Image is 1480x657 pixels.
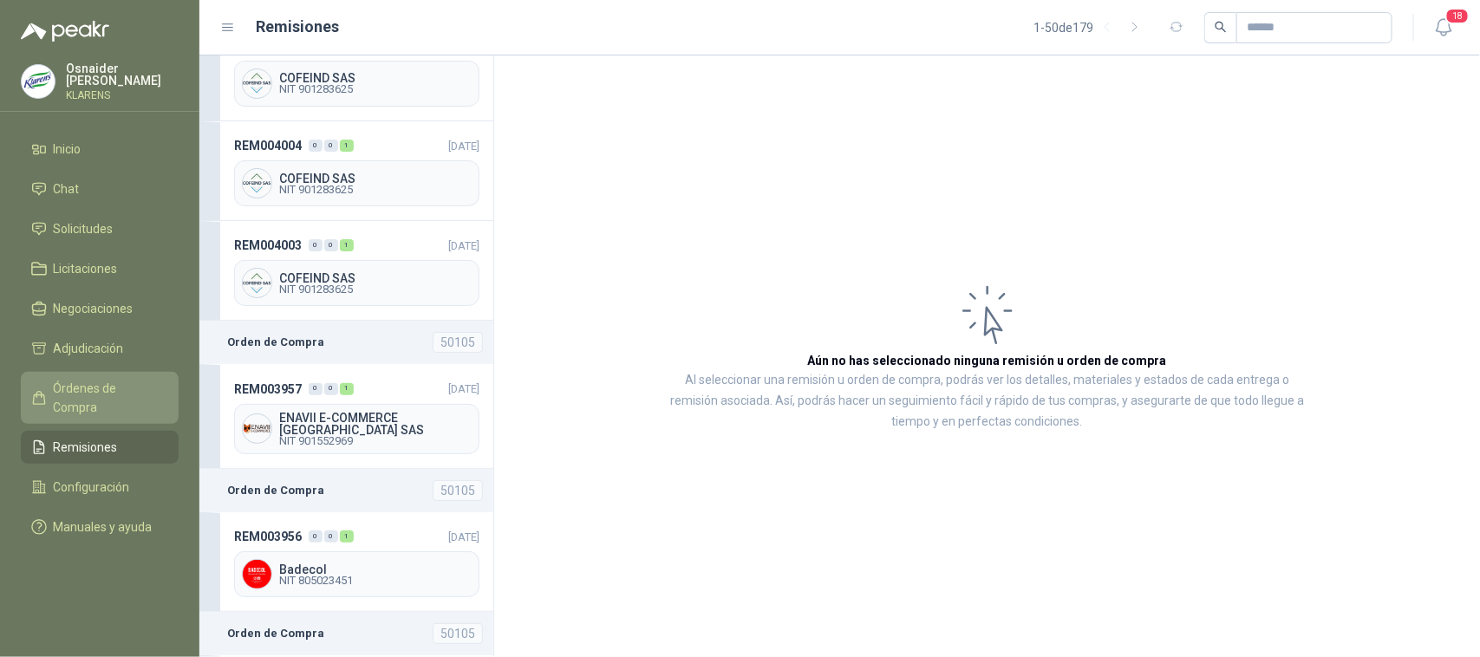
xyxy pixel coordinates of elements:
a: Orden de Compra50105 [199,321,493,364]
a: REM004003001[DATE] Company LogoCOFEIND SASNIT 901283625 [199,221,493,321]
div: 1 - 50 de 179 [1033,14,1149,42]
div: 50105 [433,480,483,501]
span: search [1215,21,1227,33]
span: COFEIND SAS [279,272,472,284]
p: KLARENS [66,90,179,101]
p: Osnaider [PERSON_NAME] [66,62,179,87]
div: 0 [324,140,338,152]
div: 0 [309,530,323,543]
a: REM004094001[DATE] Company LogoCOFEIND SASNIT 901283625 [199,21,493,120]
div: 0 [309,239,323,251]
span: COFEIND SAS [279,172,472,185]
div: 0 [309,383,323,395]
b: Orden de Compra [227,334,324,351]
span: NIT 901283625 [279,84,472,94]
span: [DATE] [448,530,479,543]
span: Adjudicación [54,339,124,358]
b: Orden de Compra [227,482,324,499]
div: 1 [340,140,354,152]
span: ENAVII E-COMMERCE [GEOGRAPHIC_DATA] SAS [279,412,472,436]
a: Orden de Compra50105 [199,612,493,655]
span: [DATE] [448,239,479,252]
a: Orden de Compra50105 [199,469,493,512]
a: Negociaciones [21,292,179,325]
span: REM004004 [234,136,302,155]
span: [DATE] [448,140,479,153]
div: 0 [309,140,323,152]
span: 18 [1445,8,1470,24]
span: REM003957 [234,380,302,399]
span: NIT 901552969 [279,436,472,446]
span: Remisiones [54,438,118,457]
span: Licitaciones [54,259,118,278]
a: REM003957001[DATE] Company LogoENAVII E-COMMERCE [GEOGRAPHIC_DATA] SASNIT 901552969 [199,364,493,468]
span: Manuales y ayuda [54,517,153,537]
span: COFEIND SAS [279,72,472,84]
a: Configuración [21,471,179,504]
span: Badecol [279,563,472,576]
b: Orden de Compra [227,625,324,642]
span: Inicio [54,140,81,159]
span: [DATE] [448,382,479,395]
img: Company Logo [243,69,271,98]
div: 0 [324,239,338,251]
span: Negociaciones [54,299,134,318]
div: 1 [340,239,354,251]
span: REM004003 [234,236,302,255]
a: Manuales y ayuda [21,511,179,543]
img: Company Logo [243,560,271,589]
a: Solicitudes [21,212,179,245]
span: Solicitudes [54,219,114,238]
div: 1 [340,530,354,543]
a: Chat [21,172,179,205]
span: NIT 805023451 [279,576,472,586]
img: Logo peakr [21,21,109,42]
div: 0 [324,383,338,395]
button: 18 [1428,12,1459,43]
h3: Aún no has seleccionado ninguna remisión u orden de compra [808,351,1167,370]
span: Configuración [54,478,130,497]
img: Company Logo [243,169,271,198]
a: Remisiones [21,431,179,464]
span: NIT 901283625 [279,284,472,295]
span: REM003956 [234,527,302,546]
a: Adjudicación [21,332,179,365]
span: Chat [54,179,80,198]
a: Licitaciones [21,252,179,285]
span: NIT 901283625 [279,185,472,195]
div: 0 [324,530,338,543]
a: Órdenes de Compra [21,372,179,424]
img: Company Logo [22,65,55,98]
a: REM004004001[DATE] Company LogoCOFEIND SASNIT 901283625 [199,121,493,221]
img: Company Logo [243,414,271,443]
a: REM003956001[DATE] Company LogoBadecolNIT 805023451 [199,512,493,612]
div: 1 [340,383,354,395]
h1: Remisiones [257,15,340,39]
a: Inicio [21,133,179,166]
img: Company Logo [243,269,271,297]
div: 50105 [433,623,483,644]
div: 50105 [433,332,483,353]
p: Al seleccionar una remisión u orden de compra, podrás ver los detalles, materiales y estados de c... [668,370,1307,433]
span: Órdenes de Compra [54,379,162,417]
